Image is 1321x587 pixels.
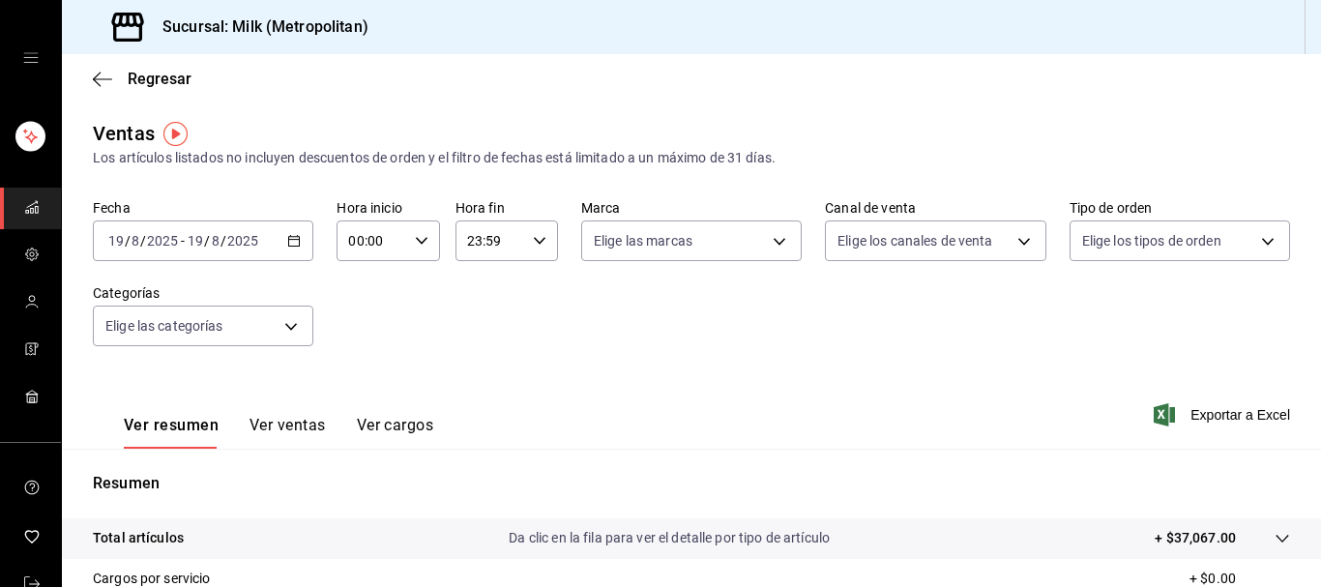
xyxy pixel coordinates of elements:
[204,233,210,249] span: /
[163,122,188,146] img: Tooltip marker
[131,233,140,249] input: --
[105,316,223,336] span: Elige las categorías
[128,70,191,88] span: Regresar
[140,233,146,249] span: /
[125,233,131,249] span: /
[220,233,226,249] span: /
[337,201,439,215] label: Hora inicio
[93,201,313,215] label: Fecha
[226,233,259,249] input: ----
[93,528,184,548] p: Total artículos
[187,233,204,249] input: --
[23,50,39,66] button: open drawer
[181,233,185,249] span: -
[837,231,992,250] span: Elige los canales de venta
[124,416,433,449] div: navigation tabs
[825,201,1045,215] label: Canal de venta
[509,528,830,548] p: Da clic en la fila para ver el detalle por tipo de artículo
[146,233,179,249] input: ----
[93,70,191,88] button: Regresar
[581,201,802,215] label: Marca
[211,233,220,249] input: --
[1158,403,1290,426] button: Exportar a Excel
[93,472,1290,495] p: Resumen
[93,286,313,300] label: Categorías
[93,119,155,148] div: Ventas
[107,233,125,249] input: --
[1070,201,1290,215] label: Tipo de orden
[357,416,434,449] button: Ver cargos
[124,416,219,449] button: Ver resumen
[594,231,692,250] span: Elige las marcas
[455,201,558,215] label: Hora fin
[1155,528,1236,548] p: + $37,067.00
[147,15,368,39] h3: Sucursal: Milk (Metropolitan)
[1082,231,1221,250] span: Elige los tipos de orden
[93,148,1290,168] div: Los artículos listados no incluyen descuentos de orden y el filtro de fechas está limitado a un m...
[250,416,326,449] button: Ver ventas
